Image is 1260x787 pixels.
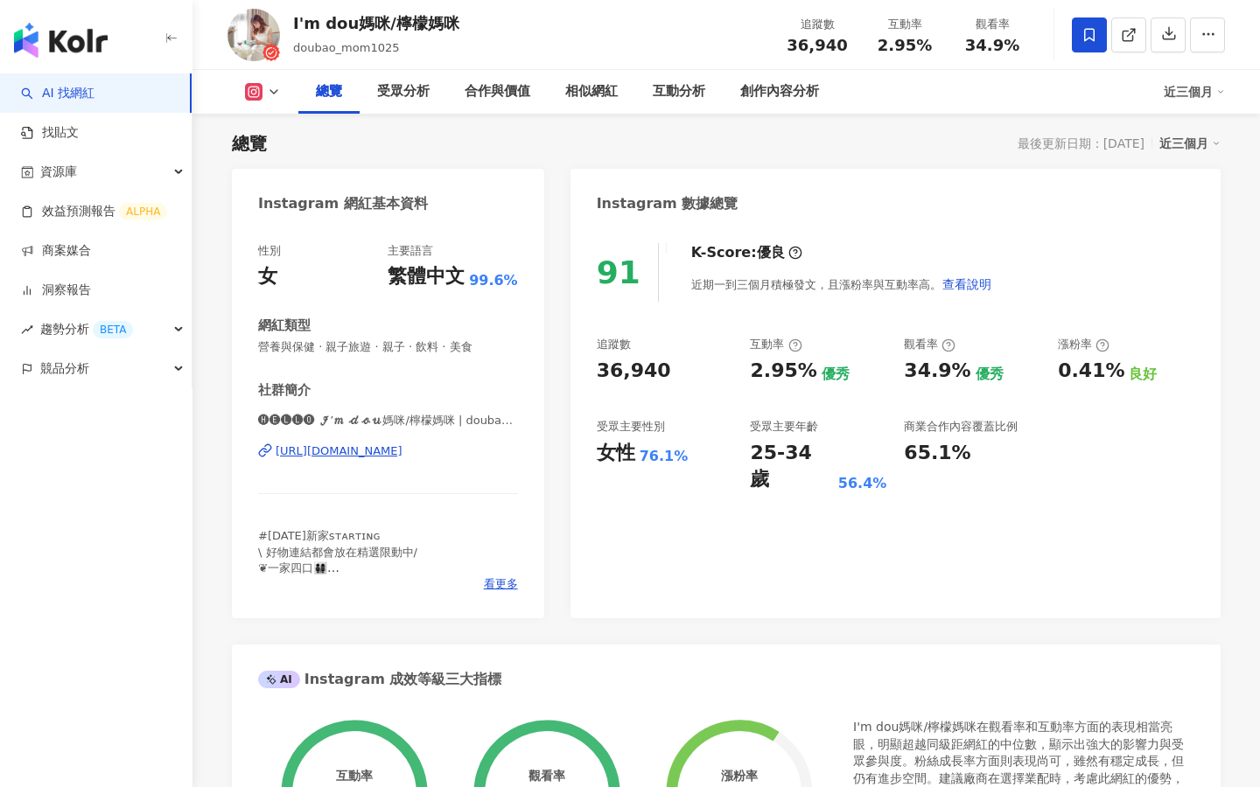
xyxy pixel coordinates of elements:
[640,447,689,466] div: 76.1%
[757,243,785,262] div: 優良
[750,419,818,435] div: 受眾主要年齡
[965,37,1019,54] span: 34.9%
[232,131,267,156] div: 總覽
[293,41,399,54] span: doubao_mom1025
[904,440,970,467] div: 65.1%
[691,243,802,262] div: K-Score :
[336,769,373,783] div: 互動率
[258,529,447,701] span: #[DATE]新家ꜱᴛᴀʀᴛɪɴɢ \ 好物連結都會放在精選限動中/ ❦一家四口👨‍👩‍👧‍👧 ❦紀錄生活 ❦分享#親子穿搭 ❦分享好物 ❦歡迎分享媽媽經 ◦✿ 𝓢𝓶𝓲𝓵𝓮 𝓪𝓷𝓭 𝓫𝓮 𝓱𝓪𝓹...
[1058,358,1124,385] div: 0.41%
[597,337,631,352] div: 追蹤數
[787,36,847,54] span: 36,940
[904,419,1018,435] div: 商業合作內容覆蓋比例
[40,349,89,388] span: 競品分析
[904,358,970,385] div: 34.9%
[871,16,938,33] div: 互動率
[597,254,640,290] div: 91
[1159,132,1221,155] div: 近三個月
[750,358,816,385] div: 2.95%
[653,81,705,102] div: 互動分析
[750,337,801,352] div: 互動率
[878,37,932,54] span: 2.95%
[388,243,433,259] div: 主要語言
[93,321,133,338] div: BETA
[1129,365,1157,384] div: 良好
[597,194,738,213] div: Instagram 數據總覽
[750,440,833,494] div: 25-34 歲
[21,203,167,220] a: 效益預測報告ALPHA
[21,324,33,336] span: rise
[14,23,108,58] img: logo
[377,81,430,102] div: 受眾分析
[1058,337,1109,352] div: 漲粉率
[316,81,342,102] div: 總覽
[276,443,402,459] div: [URL][DOMAIN_NAME]
[691,267,992,302] div: 近期一到三個月積極發文，且漲粉率與互動率高。
[40,310,133,349] span: 趨勢分析
[597,440,635,467] div: 女性
[258,263,277,290] div: 女
[465,81,530,102] div: 合作與價值
[565,81,618,102] div: 相似網紅
[293,12,459,34] div: I'm dou媽咪/檸檬媽咪
[258,339,518,355] span: 營養與保健 · 親子旅遊 · 親子 · 飲料 · 美食
[21,282,91,299] a: 洞察報告
[258,317,311,335] div: 網紅類型
[721,769,758,783] div: 漲粉率
[258,670,501,689] div: Instagram 成效等級三大指標
[784,16,850,33] div: 追蹤數
[21,242,91,260] a: 商案媒合
[388,263,465,290] div: 繁體中文
[227,9,280,61] img: KOL Avatar
[1164,78,1225,106] div: 近三個月
[40,152,77,192] span: 資源庫
[838,474,887,493] div: 56.4%
[904,337,955,352] div: 觀看率
[1018,136,1144,150] div: 最後更新日期：[DATE]
[597,358,671,385] div: 36,940
[469,271,518,290] span: 99.6%
[258,194,428,213] div: Instagram 網紅基本資料
[21,124,79,142] a: 找貼文
[976,365,1004,384] div: 優秀
[258,413,518,428] span: 🅗🅔🅛🅛🅞 𝓘’𝓶 𝓭𝓸𝓾媽咪/檸檬媽咪 | doubao_mom1025
[959,16,1025,33] div: 觀看率
[484,576,518,592] span: 看更多
[21,85,94,102] a: searchAI 找網紅
[528,769,565,783] div: 觀看率
[258,443,518,459] a: [URL][DOMAIN_NAME]
[942,277,991,291] span: 查看說明
[941,267,992,302] button: 查看說明
[740,81,819,102] div: 創作內容分析
[597,419,665,435] div: 受眾主要性別
[258,671,300,688] div: AI
[822,365,850,384] div: 優秀
[258,243,281,259] div: 性別
[258,381,311,400] div: 社群簡介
